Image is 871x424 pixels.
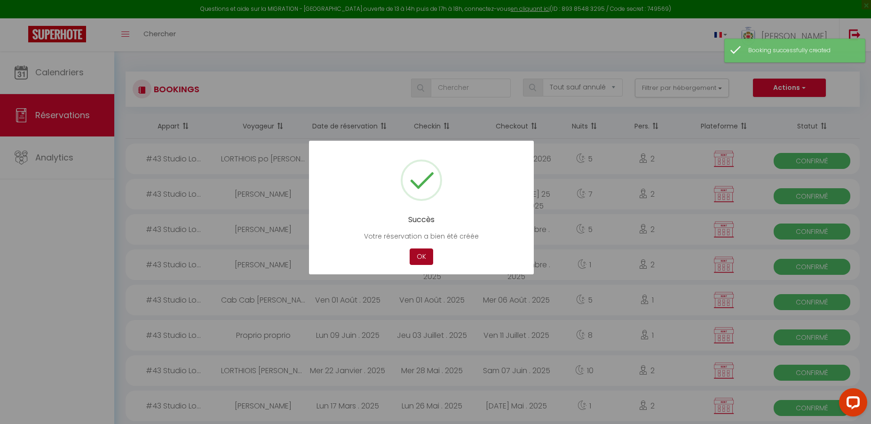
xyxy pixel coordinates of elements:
[323,231,520,241] p: Votre réservation a bien été créée
[748,46,855,55] div: Booking successfully created
[831,384,871,424] iframe: LiveChat chat widget
[410,248,433,265] button: OK
[323,215,520,224] h2: Succès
